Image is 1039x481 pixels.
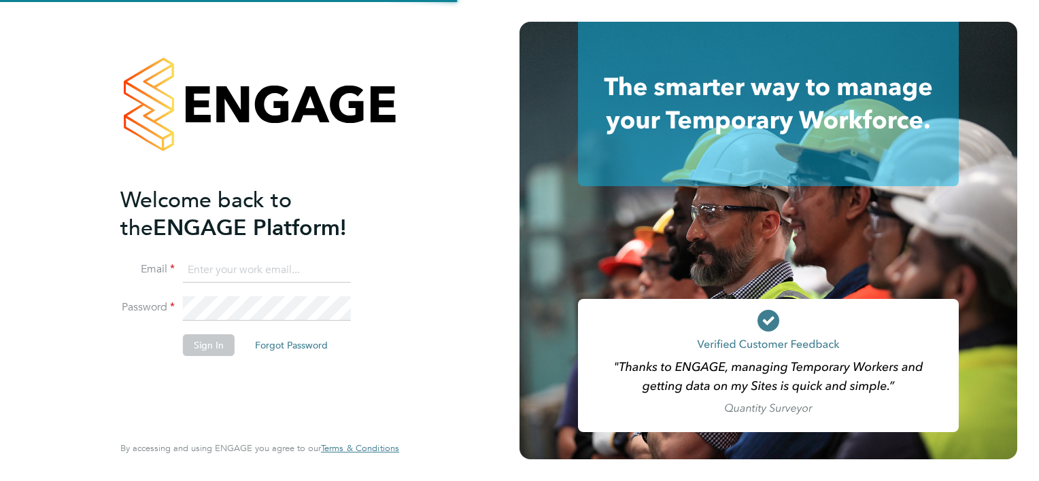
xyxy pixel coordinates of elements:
[183,334,235,356] button: Sign In
[120,186,386,242] h2: ENGAGE Platform!
[321,443,399,454] a: Terms & Conditions
[120,442,399,454] span: By accessing and using ENGAGE you agree to our
[183,258,351,283] input: Enter your work email...
[120,187,292,241] span: Welcome back to the
[120,262,175,277] label: Email
[244,334,339,356] button: Forgot Password
[120,300,175,315] label: Password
